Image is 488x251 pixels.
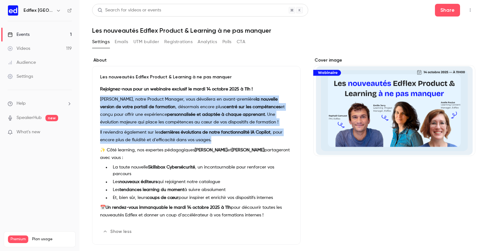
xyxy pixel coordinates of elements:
strong: Un rendez-vous immanquable le mardi 14 octobre 2025 à 11h [105,205,231,210]
strong: dernières évolutions de notre fonctionnalité IA Copilot [160,130,270,135]
iframe: Noticeable Trigger [64,129,72,135]
button: Share [435,4,460,17]
button: Polls [222,37,232,47]
button: Analytics [198,37,217,47]
p: Les nouveautés Edflex Product & Learning à ne pas manquer [100,74,293,80]
li: help-dropdown-opener [8,100,72,107]
button: Registrations [164,37,193,47]
h6: Edflex [GEOGRAPHIC_DATA] [24,7,53,14]
div: Videos [8,45,30,52]
p: Il reviendra également sur les , pour encore plus de fluidité et d’efficacité dans vos usages. [100,129,293,144]
h1: Les nouveautés Edflex Product & Learning à ne pas manquer [92,27,475,34]
p: ✨ Côté learning, nos expertes pédagogiques et partageront avec vous : [100,146,293,162]
p: [PERSON_NAME], notre Product Manager, vous dévoilera en avant-première , désormais encore plus et... [100,96,293,126]
p: 📅 pour découvrir toutes les nouveautés Edflex et donner un coup d’accélérateur à vos formations i... [100,204,293,219]
button: Emails [115,37,128,47]
button: Show less [100,227,135,237]
span: What's new [17,129,40,135]
label: Cover image [313,57,475,63]
strong: Rejoignez-nous pour un webinaire exclusif le mardi 14 octobre 2025 à 11h ! [100,87,253,91]
span: Plan usage [32,237,71,242]
strong: tendances learning du moment [119,188,184,192]
div: Audience [8,59,36,66]
strong: [PERSON_NAME] [195,148,227,152]
span: Premium [8,235,28,243]
span: new [45,115,58,121]
section: Cover image [313,57,475,156]
button: Settings [92,37,110,47]
li: Les qui rejoignent notre catalogue [110,179,293,185]
strong: nouveaux éditeurs [119,180,157,184]
button: UTM builder [133,37,159,47]
label: About [92,57,301,63]
strong: personnalisée et adaptée à chaque apprenant [167,112,265,117]
div: Settings [8,73,33,80]
div: Search for videos or events [98,7,161,14]
button: CTA [237,37,245,47]
strong: Skillsbox Cybersécurité [148,165,195,169]
div: Events [8,31,30,38]
a: SpeakerHub [17,115,42,121]
li: Les à suivre absolument [110,187,293,193]
img: Edflex France [8,5,18,16]
strong: centré sur les compétences [224,105,281,109]
strong: coups de cœur [147,195,179,200]
li: La toute nouvelle , un incontournable pour renforcer vos parcours [110,164,293,177]
strong: [PERSON_NAME] [232,148,264,152]
span: Help [17,100,26,107]
li: Et, bien sûr, leurs pour inspirer et enrichir vos dispositifs internes [110,195,293,201]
